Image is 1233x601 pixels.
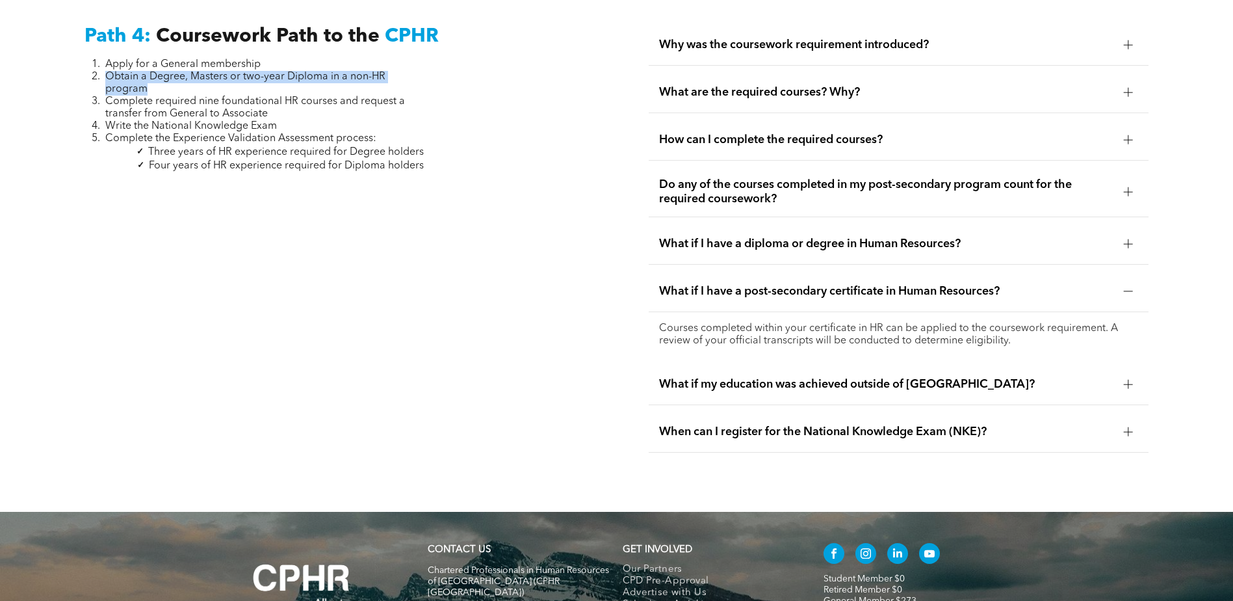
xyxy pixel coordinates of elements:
[105,59,261,70] span: Apply for a General membership
[659,38,1113,52] span: Why was the coursework requirement introduced?
[659,377,1113,392] span: What if my education was achieved outside of [GEOGRAPHIC_DATA]?
[623,564,796,576] a: Our Partners
[105,133,376,144] span: Complete the Experience Validation Assessment process:
[105,72,385,94] span: Obtain a Degree, Masters or two-year Diploma in a non-HR program
[659,237,1113,251] span: What if I have a diploma or degree in Human Resources?
[623,587,796,599] a: Advertise with Us
[385,27,439,46] span: CPHR
[824,574,905,583] a: Student Member $0
[919,543,940,567] a: youtube
[156,27,380,46] span: Coursework Path to the
[149,161,424,171] span: Four years of HR experience required for Diploma holders
[824,585,902,594] a: Retired Member $0
[824,543,844,567] a: facebook
[659,323,1138,347] p: Courses completed within your certificate in HR can be applied to the coursework requirement. A r...
[105,121,277,131] span: Write the National Knowledge Exam
[105,96,405,119] span: Complete required nine foundational HR courses and request a transfer from General to Associate
[84,27,151,46] span: Path 4:
[623,545,692,555] span: GET INVOLVED
[659,178,1113,206] span: Do any of the courses completed in my post-secondary program count for the required coursework?
[623,576,796,587] a: CPD Pre-Approval
[659,284,1113,299] span: What if I have a post-secondary certificate in Human Resources?
[148,147,424,157] span: Three years of HR experience required for Degree holders
[659,85,1113,100] span: What are the required courses? Why?
[887,543,908,567] a: linkedin
[659,133,1113,147] span: How can I complete the required courses?
[428,545,491,555] a: CONTACT US
[855,543,876,567] a: instagram
[659,425,1113,439] span: When can I register for the National Knowledge Exam (NKE)?
[428,566,609,597] span: Chartered Professionals in Human Resources of [GEOGRAPHIC_DATA] (CPHR [GEOGRAPHIC_DATA])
